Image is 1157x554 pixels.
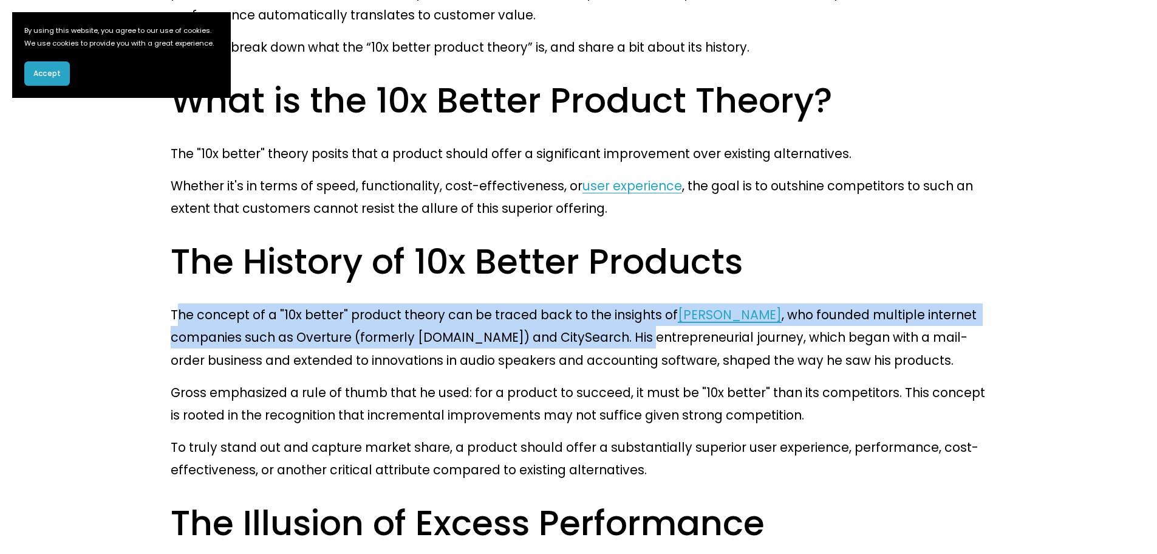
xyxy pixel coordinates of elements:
[24,61,70,86] button: Accept
[171,142,986,165] p: The "10x better" theory posits that a product should offer a significant improvement over existin...
[171,78,986,123] h2: What is the 10x Better Product Theory?
[582,177,682,195] a: user experience
[171,303,986,371] p: The concept of a "10x better" product theory can be traced back to the insights of , who founded ...
[171,239,986,284] h2: The History of 10x Better Products
[171,436,986,481] p: To truly stand out and capture market share, a product should offer a substantially superior user...
[171,36,986,58] p: First, let’s break down what the “10x better product theory” is, and share a bit about its history.
[33,68,61,79] span: Accept
[24,24,219,49] p: By using this website, you agree to our use of cookies. We use cookies to provide you with a grea...
[171,381,986,426] p: Gross emphasized a rule of thumb that he used: for a product to succeed, it must be "10x better" ...
[678,306,782,324] a: [PERSON_NAME]
[171,500,986,545] h2: The Illusion of Excess Performance
[171,175,986,220] p: Whether it's in terms of speed, functionality, cost-effectiveness, or , the goal is to outshine c...
[12,12,231,98] section: Cookie banner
